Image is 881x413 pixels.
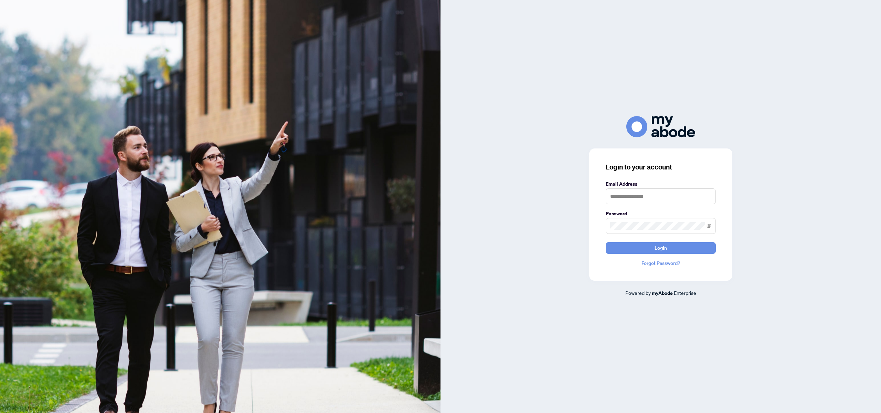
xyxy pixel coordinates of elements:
[674,290,696,296] span: Enterprise
[626,116,695,137] img: ma-logo
[707,224,711,228] span: eye-invisible
[606,242,716,254] button: Login
[606,162,716,172] h3: Login to your account
[606,210,716,217] label: Password
[625,290,651,296] span: Powered by
[655,242,667,254] span: Login
[606,259,716,267] a: Forgot Password?
[606,180,716,188] label: Email Address
[652,289,673,297] a: myAbode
